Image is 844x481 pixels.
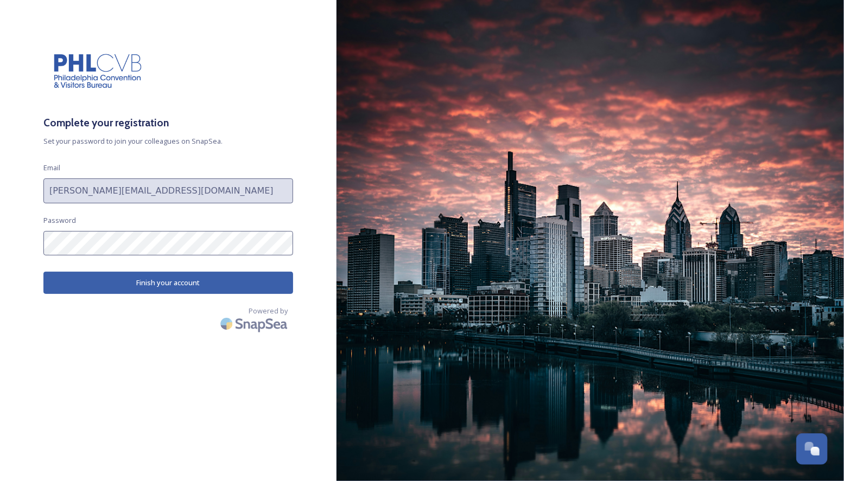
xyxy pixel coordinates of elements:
[43,136,293,146] span: Set your password to join your colleagues on SnapSea.
[217,311,293,337] img: SnapSea Logo
[43,163,60,173] span: Email
[43,272,293,294] button: Finish your account
[796,433,828,465] button: Open Chat
[43,43,152,99] img: download.png
[43,215,76,226] span: Password
[43,115,293,131] h3: Complete your registration
[249,306,288,316] span: Powered by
